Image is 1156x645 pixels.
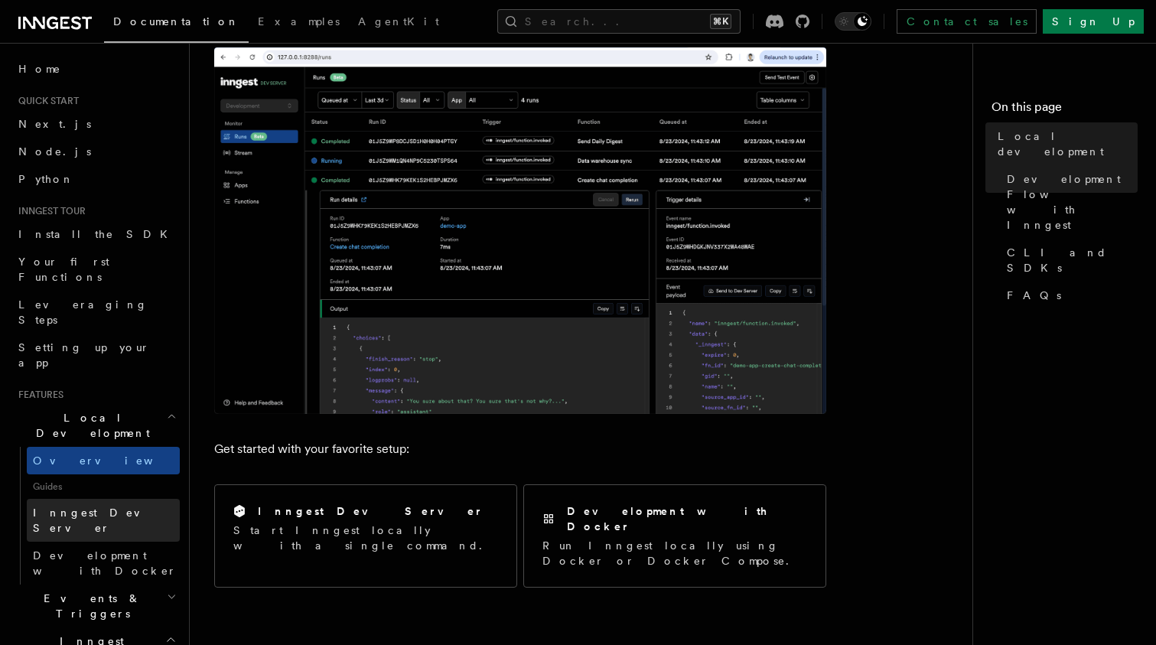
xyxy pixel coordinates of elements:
[104,5,249,43] a: Documentation
[12,110,180,138] a: Next.js
[12,447,180,585] div: Local Development
[1001,165,1138,239] a: Development Flow with Inngest
[542,538,807,568] p: Run Inngest locally using Docker or Docker Compose.
[12,404,180,447] button: Local Development
[214,47,826,414] img: The Inngest Dev Server on the Functions page
[233,523,498,553] p: Start Inngest locally with a single command.
[12,591,167,621] span: Events & Triggers
[12,95,79,107] span: Quick start
[33,549,177,577] span: Development with Docker
[897,9,1037,34] a: Contact sales
[18,61,61,77] span: Home
[33,507,164,534] span: Inngest Dev Server
[12,585,180,627] button: Events & Triggers
[1043,9,1144,34] a: Sign Up
[998,129,1138,159] span: Local development
[1007,288,1061,303] span: FAQs
[12,205,86,217] span: Inngest tour
[349,5,448,41] a: AgentKit
[992,98,1138,122] h4: On this page
[18,298,148,326] span: Leveraging Steps
[27,474,180,499] span: Guides
[27,542,180,585] a: Development with Docker
[1001,282,1138,309] a: FAQs
[27,447,180,474] a: Overview
[710,14,731,29] kbd: ⌘K
[18,228,177,240] span: Install the SDK
[27,499,180,542] a: Inngest Dev Server
[523,484,826,588] a: Development with DockerRun Inngest locally using Docker or Docker Compose.
[214,438,826,460] p: Get started with your favorite setup:
[12,410,167,441] span: Local Development
[12,55,180,83] a: Home
[258,15,340,28] span: Examples
[12,220,180,248] a: Install the SDK
[258,503,484,519] h2: Inngest Dev Server
[12,248,180,291] a: Your first Functions
[1001,239,1138,282] a: CLI and SDKs
[12,334,180,376] a: Setting up your app
[1007,171,1138,233] span: Development Flow with Inngest
[18,145,91,158] span: Node.js
[12,165,180,193] a: Python
[835,12,871,31] button: Toggle dark mode
[18,256,109,283] span: Your first Functions
[567,503,807,534] h2: Development with Docker
[249,5,349,41] a: Examples
[358,15,439,28] span: AgentKit
[18,341,150,369] span: Setting up your app
[12,138,180,165] a: Node.js
[12,389,63,401] span: Features
[992,122,1138,165] a: Local development
[1007,245,1138,275] span: CLI and SDKs
[214,484,517,588] a: Inngest Dev ServerStart Inngest locally with a single command.
[497,9,741,34] button: Search...⌘K
[113,15,239,28] span: Documentation
[18,118,91,130] span: Next.js
[12,291,180,334] a: Leveraging Steps
[18,173,74,185] span: Python
[33,454,190,467] span: Overview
